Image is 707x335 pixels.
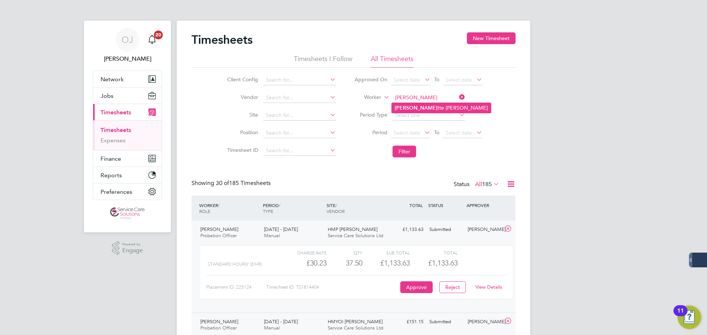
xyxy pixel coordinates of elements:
[93,54,162,63] span: Oliver Jefferson
[410,248,457,257] div: Total
[354,111,387,118] label: Period Type
[348,94,381,101] label: Worker
[101,172,122,179] span: Reports
[101,92,113,99] span: Jobs
[200,232,237,239] span: Probation Officer
[122,241,143,247] span: Powered by
[93,167,162,183] button: Reports
[216,179,229,187] span: 30 of
[325,199,388,218] div: SITE
[678,306,701,329] button: Open Resource Center, 11 new notifications
[677,311,684,320] div: 11
[482,181,492,188] span: 185
[428,259,458,267] span: £1,133.63
[122,247,143,254] span: Engage
[261,199,325,218] div: PERIOD
[279,257,327,269] div: £30.23
[93,120,162,150] div: Timesheets
[199,208,210,214] span: ROLE
[335,202,337,208] span: /
[465,224,503,236] div: [PERSON_NAME]
[84,21,171,232] nav: Main navigation
[328,232,383,239] span: Service Care Solutions Ltd
[362,257,410,269] div: £1,133.63
[395,105,437,111] b: [PERSON_NAME]
[465,199,503,212] div: APPROVER
[263,110,336,121] input: Search for...
[328,226,377,232] span: HMP [PERSON_NAME]
[279,202,280,208] span: /
[264,318,298,325] span: [DATE] - [DATE]
[432,75,442,84] span: To
[225,147,258,153] label: Timesheet ID
[263,128,336,138] input: Search for...
[426,224,465,236] div: Submitted
[439,281,466,293] button: Reject
[426,316,465,328] div: Submitted
[263,146,336,156] input: Search for...
[328,325,383,331] span: Service Care Solutions Ltd
[279,248,327,257] div: Charge rate
[93,207,162,219] a: Go to home page
[225,129,258,136] label: Position
[263,75,336,85] input: Search for...
[122,35,133,44] span: OJ
[432,128,442,137] span: To
[393,93,465,103] input: Search for...
[392,103,491,113] li: tte [PERSON_NAME]
[354,76,387,83] label: Approved On
[101,109,131,116] span: Timesheets
[409,202,423,208] span: TOTAL
[93,71,162,87] button: Network
[191,179,272,187] div: Showing
[110,207,145,219] img: servicecare-logo-retina.png
[93,88,162,104] button: Jobs
[475,284,502,290] a: View Details
[294,54,352,68] li: Timesheets I Follow
[393,110,465,121] input: Select one
[101,137,126,144] a: Expenses
[465,316,503,328] div: [PERSON_NAME]
[225,94,258,100] label: Vendor
[327,248,362,257] div: QTY
[264,226,298,232] span: [DATE] - [DATE]
[93,104,162,120] button: Timesheets
[225,76,258,83] label: Client Config
[101,188,132,195] span: Preferences
[197,199,261,218] div: WORKER
[264,232,280,239] span: Manual
[101,126,131,133] a: Timesheets
[388,316,426,328] div: £151.15
[264,325,280,331] span: Manual
[394,76,420,83] span: Select date
[263,93,336,103] input: Search for...
[354,129,387,136] label: Period
[475,181,499,188] label: All
[93,183,162,200] button: Preferences
[446,76,472,83] span: Select date
[208,261,262,267] span: Standard Hourly (£/HR)
[200,318,238,325] span: [PERSON_NAME]
[266,281,398,293] div: Timesheet ID: TS1814404
[446,129,472,136] span: Select date
[454,179,501,190] div: Status
[200,226,238,232] span: [PERSON_NAME]
[328,318,383,325] span: HMYOI [PERSON_NAME]
[362,248,410,257] div: Sub Total
[225,111,258,118] label: Site
[426,199,465,212] div: STATUS
[112,241,143,255] a: Powered byEngage
[216,179,271,187] span: 185 Timesheets
[394,129,420,136] span: Select date
[371,54,414,68] li: All Timesheets
[327,257,362,269] div: 37.50
[145,28,159,51] a: 20
[400,281,433,293] button: Approve
[154,31,163,39] span: 20
[101,76,124,83] span: Network
[93,150,162,167] button: Finance
[263,208,273,214] span: TYPE
[200,325,237,331] span: Probation Officer
[327,208,345,214] span: VENDOR
[388,224,426,236] div: £1,133.63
